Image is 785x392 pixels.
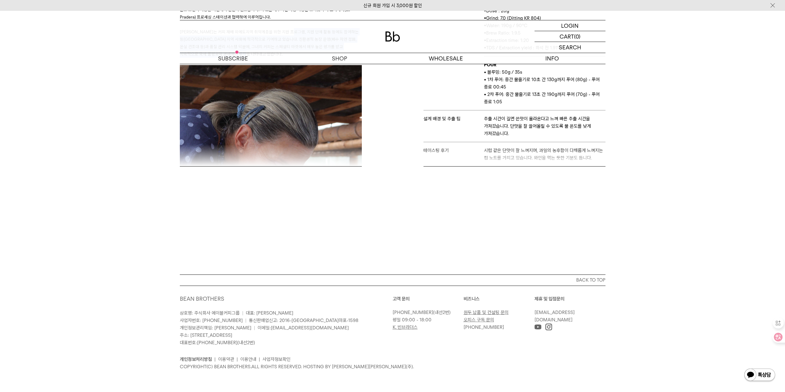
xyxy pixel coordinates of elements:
a: 이용약관 [218,357,234,362]
a: SHOP [286,53,393,64]
li: | [259,356,260,363]
p: INFO [499,53,605,64]
p: 평일 09:00 - 18:00 [393,316,461,324]
span: • 블루밍: 50g / 35s [484,69,522,75]
a: 신규 회원 가입 시 3,000원 할인 [363,3,422,8]
a: [PHONE_NUMBER] [464,324,504,330]
span: | [245,318,246,323]
img: 카카오톡 채널 1:1 채팅 버튼 [744,368,776,383]
a: [PHONE_NUMBER] [393,310,433,315]
li: | [237,356,238,363]
p: 설계 배경 및 추출 팁 [423,115,484,122]
a: CART (0) [535,31,605,42]
a: 사업자정보확인 [262,357,291,362]
p: SEARCH [559,42,581,53]
a: SUBSCRIBE [180,53,286,64]
p: (0) [574,31,580,42]
a: 오피스 구독 문의 [464,317,494,323]
p: (내선2번) [393,309,461,316]
p: 비즈니스 [464,295,535,303]
p: LOGIN [561,20,579,31]
img: 78805a221a988e79ef3f42d7c5bfd418_144117.jpg [180,65,362,293]
a: BEAN BROTHERS [180,295,224,302]
span: • 2차 푸어: 중간 물줄기로 13초 간 190g까지 푸어 (70g) - 푸어 종료 1:05 [484,92,600,105]
span: 대표: [PERSON_NAME] [246,310,293,316]
span: 사업자번호: [PHONE_NUMBER] [180,318,243,323]
a: [EMAIL_ADDRESS][DOMAIN_NAME] [535,310,575,323]
a: LOGIN [535,20,605,31]
b: POUR [484,62,496,68]
p: 제휴 및 입점문의 [535,295,605,303]
img: 로고 [385,31,400,42]
p: CART [560,31,574,42]
a: K. 빈브라더스 [393,324,418,330]
span: 통신판매업신고: 2016-[GEOGRAPHIC_DATA]마포-1598 [249,318,358,323]
p: WHOLESALE [393,53,499,64]
a: 이용안내 [240,357,256,362]
p: 고객 문의 [393,295,464,303]
p: 추출 시간이 길면 쓴맛이 올라온다고 느껴 빠른 추출 시간을 가져갔습니다. 단맛을 잘 끌어올릴 수 있도록 물 온도를 낮게 가져갔습니다. [484,115,605,137]
a: [EMAIL_ADDRESS][DOMAIN_NAME] [271,325,349,331]
p: COPYRIGHT(C) BEAN BROTHERS. ALL RIGHTS RESERVED. HOSTING BY [PERSON_NAME][PERSON_NAME](주). [180,363,605,370]
a: 개인정보처리방침 [180,357,212,362]
a: [PHONE_NUMBER] [197,340,238,345]
span: | [242,310,243,316]
span: 이메일: [258,325,349,331]
span: 대표번호: (내선2번) [180,340,255,345]
span: 상호명: 주식회사 에이블커피그룹 [180,310,240,316]
span: • 1차 푸어: 중간 물줄기로 10초 간 130g까지 푸어 (80g) - 푸어 종료 00:45 [484,77,600,90]
li: | [214,356,216,363]
button: BACK TO TOP [180,274,605,286]
span: 주소: [STREET_ADDRESS] [180,332,232,338]
span: | [254,325,255,331]
span: 개인정보관리책임: [PERSON_NAME] [180,325,251,331]
a: 원두 납품 및 컨설팅 문의 [464,310,509,315]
